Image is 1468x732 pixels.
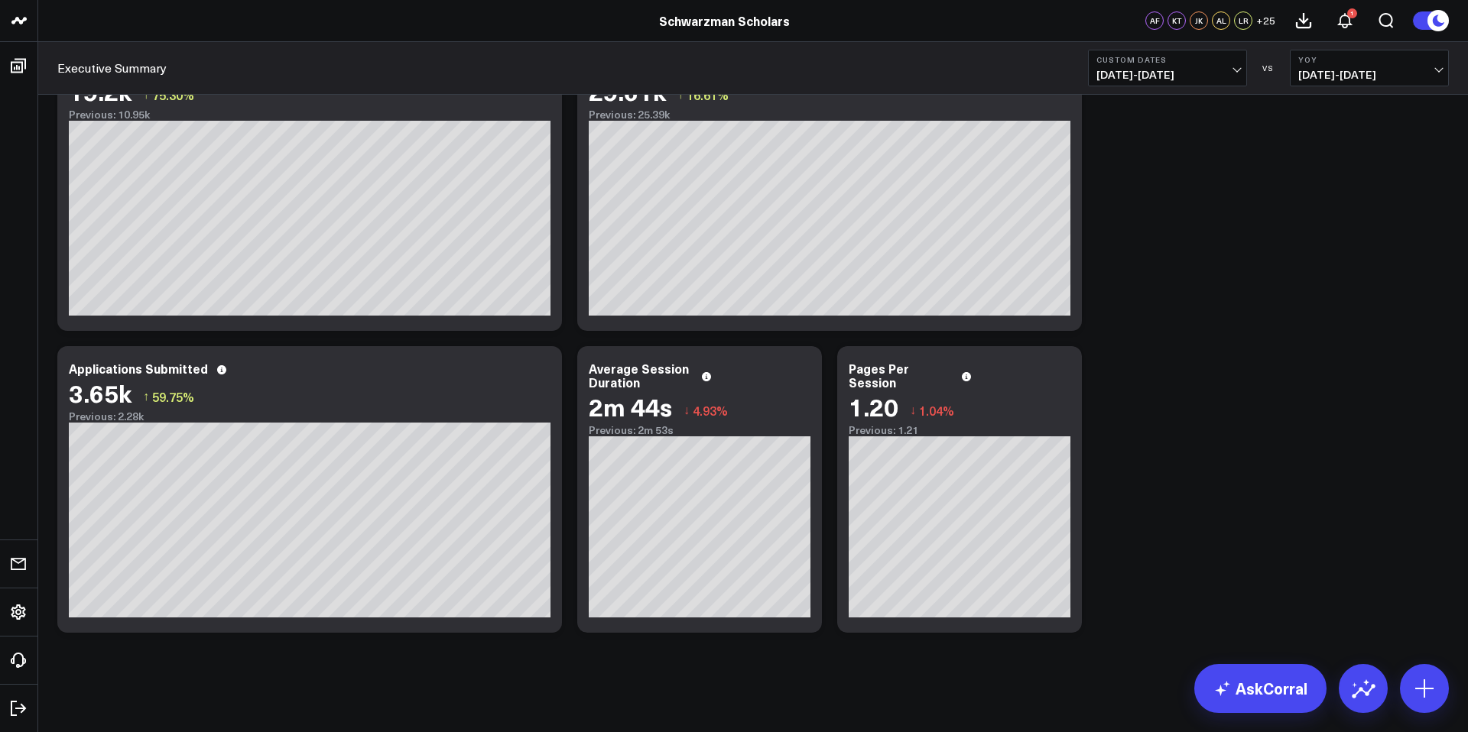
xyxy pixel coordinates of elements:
[1290,50,1449,86] button: YoY[DATE]-[DATE]
[659,12,790,29] a: Schwarzman Scholars
[69,410,550,423] div: Previous: 2.28k
[693,402,728,419] span: 4.93%
[1255,63,1282,73] div: VS
[919,402,954,419] span: 1.04%
[69,361,208,375] div: Applications Submitted
[1168,11,1186,30] div: KT
[684,400,690,420] span: ↓
[1256,15,1275,26] span: + 25
[69,109,550,121] div: Previous: 10.95k
[1096,55,1239,64] b: Custom Dates
[1298,55,1440,64] b: YoY
[152,388,194,405] span: 59.75%
[910,400,916,420] span: ↓
[1298,69,1440,81] span: [DATE] - [DATE]
[1190,11,1208,30] div: JK
[589,393,672,420] div: 2m 44s
[677,85,684,105] span: ↑
[143,85,149,105] span: ↑
[69,379,132,406] div: 3.65k
[1088,50,1247,86] button: Custom Dates[DATE]-[DATE]
[1096,69,1239,81] span: [DATE] - [DATE]
[143,387,149,406] span: ↑
[152,86,194,103] span: 75.30%
[589,424,810,436] div: Previous: 2m 53s
[589,361,693,389] div: Average Session Duration
[1234,11,1252,30] div: LR
[849,361,953,389] div: Pages Per Session
[1145,11,1164,30] div: AF
[849,393,898,420] div: 1.20
[1194,664,1327,713] a: AskCorral
[69,77,132,105] div: 19.2k
[589,77,666,105] div: 29.61k
[687,86,729,103] span: 16.61%
[57,60,167,76] a: Executive Summary
[1347,8,1357,18] div: 1
[589,109,1070,121] div: Previous: 25.39k
[1256,11,1275,30] button: +25
[849,424,1070,436] div: Previous: 1.21
[1212,11,1230,30] div: AL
